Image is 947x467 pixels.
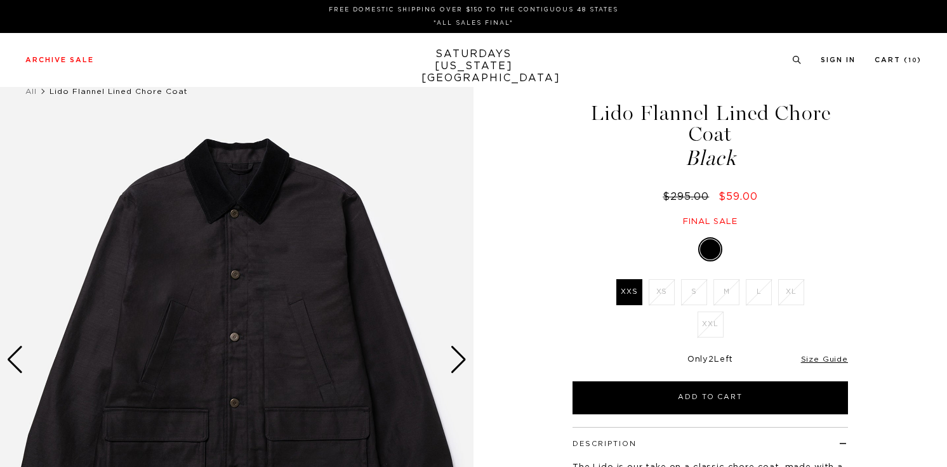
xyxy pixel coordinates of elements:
[719,192,758,202] span: $59.00
[908,58,917,63] small: 10
[573,381,848,414] button: Add to Cart
[6,346,23,374] div: Previous slide
[30,5,917,15] p: FREE DOMESTIC SHIPPING OVER $150 TO THE CONTIGUOUS 48 STATES
[663,192,714,202] del: $295.00
[50,88,188,95] span: Lido Flannel Lined Chore Coat
[708,355,714,364] span: 2
[30,18,917,28] p: *ALL SALES FINAL*
[571,148,850,169] span: Black
[573,440,637,447] button: Description
[450,346,467,374] div: Next slide
[821,56,856,63] a: Sign In
[25,56,94,63] a: Archive Sale
[616,279,642,305] label: XXS
[801,355,848,363] a: Size Guide
[875,56,922,63] a: Cart (10)
[573,355,848,365] div: Only Left
[571,103,850,169] h1: Lido Flannel Lined Chore Coat
[421,48,526,84] a: SATURDAYS[US_STATE][GEOGRAPHIC_DATA]
[571,216,850,227] div: Final sale
[25,88,37,95] a: All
